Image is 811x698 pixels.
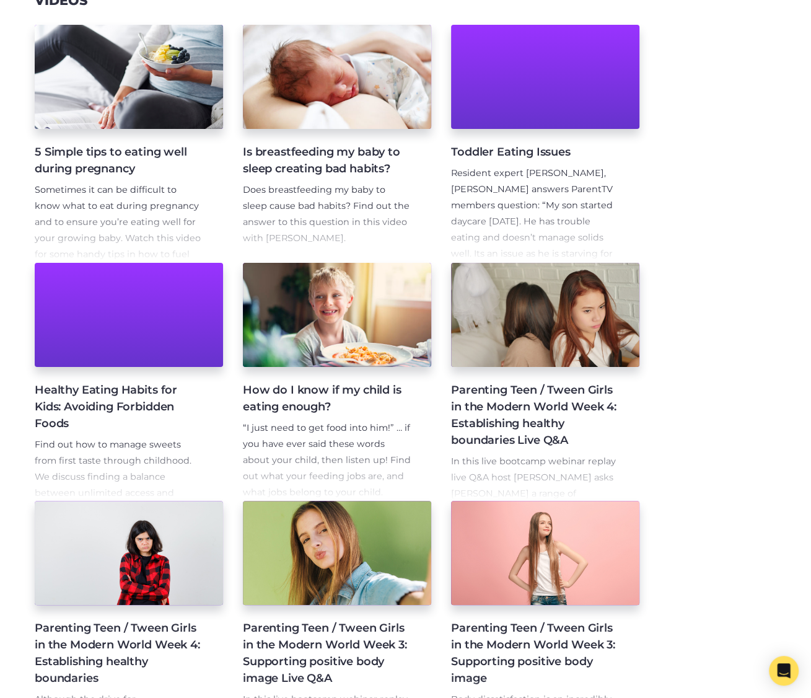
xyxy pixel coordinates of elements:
[35,25,223,263] a: 5 Simple tips to eating well during pregnancy Sometimes it can be difficult to know what to eat d...
[35,437,203,598] p: Find out how to manage sweets from first taste through childhood. We discuss finding a balance be...
[451,620,620,687] h4: Parenting Teen / Tween Girls in the Modern World Week 3: Supporting positive body image
[451,454,620,598] p: In this live bootcamp webinar replay live Q&A host [PERSON_NAME] asks [PERSON_NAME] a range of qu...
[35,382,203,432] h4: Healthy Eating Habits for Kids: Avoiding Forbidden Foods
[35,184,201,276] span: Sometimes it can be difficult to know what to eat during pregnancy and to ensure you’re eating we...
[243,182,411,247] p: Does breastfeeding my baby to sleep cause bad habits? Find out the answer to this question in thi...
[243,382,411,415] h4: How do I know if my child is eating enough?
[243,263,431,501] a: How do I know if my child is eating enough? “I just need to get food into him!” … if you have eve...
[451,25,639,263] a: Toddler Eating Issues Resident expert [PERSON_NAME], [PERSON_NAME] answers ParentTV members quest...
[243,144,411,177] h4: Is breastfeeding my baby to sleep creating bad habits?
[35,144,203,177] h4: 5 Simple tips to eating well during pregnancy
[243,620,411,687] h4: Parenting Teen / Tween Girls in the Modern World Week 3: Supporting positive body image Live Q&A
[35,620,203,687] h4: Parenting Teen / Tween Girls in the Modern World Week 4: Establishing healthy boundaries
[451,144,620,161] h4: Toddler Eating Issues
[451,382,620,449] h4: Parenting Teen / Tween Girls in the Modern World Week 4: Establishing healthy boundaries Live Q&A
[35,263,223,501] a: Healthy Eating Habits for Kids: Avoiding Forbidden Foods Find out how to manage sweets from first...
[769,656,799,686] div: Open Intercom Messenger
[243,420,411,629] p: “I just need to get food into him!” … if you have ever said these words about your child, then li...
[451,263,639,501] a: Parenting Teen / Tween Girls in the Modern World Week 4: Establishing healthy boundaries Live Q&A...
[451,166,620,439] p: Resident expert [PERSON_NAME], [PERSON_NAME] answers ParentTV members question: “My son started d...
[243,25,431,263] a: Is breastfeeding my baby to sleep creating bad habits? Does breastfeeding my baby to sleep cause ...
